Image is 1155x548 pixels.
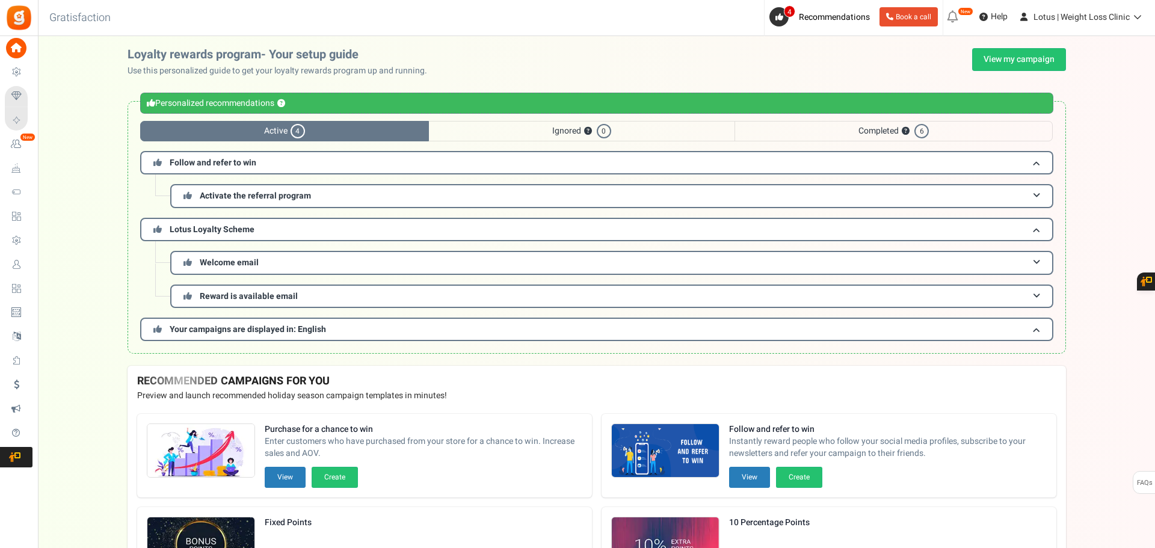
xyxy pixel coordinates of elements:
span: 6 [914,124,929,138]
h3: Gratisfaction [36,6,124,30]
img: Gratisfaction [5,4,32,31]
strong: Purchase for a chance to win [265,423,582,436]
em: New [20,133,35,141]
div: Personalized recommendations [140,93,1053,114]
span: 4 [784,5,795,17]
span: Active [140,121,429,141]
a: Book a call [879,7,938,26]
p: Preview and launch recommended holiday season campaign templates in minutes! [137,390,1056,402]
button: ? [277,100,285,108]
span: Enter customers who have purchased from your store for a chance to win. Increase sales and AOV. [265,436,582,460]
span: Activate the referral program [200,189,311,202]
span: Instantly reward people who follow your social media profiles, subscribe to your newsletters and ... [729,436,1047,460]
span: Ignored [429,121,735,141]
span: Welcome email [200,256,259,269]
h2: Loyalty rewards program- Your setup guide [128,48,437,61]
a: Help [975,7,1012,26]
span: Lotus | Weight Loss Clinic [1033,11,1130,23]
p: Use this personalized guide to get your loyalty rewards program up and running. [128,65,437,77]
span: 4 [291,124,305,138]
a: View my campaign [972,48,1066,71]
a: 4 Recommendations [769,7,875,26]
button: Create [776,467,822,488]
span: Your campaigns are displayed in: English [170,323,326,336]
button: Create [312,467,358,488]
button: View [729,467,770,488]
img: Recommended Campaigns [612,424,719,478]
span: Completed [735,121,1053,141]
em: New [958,7,973,16]
a: New [5,134,32,155]
h4: RECOMMENDED CAMPAIGNS FOR YOU [137,375,1056,387]
span: Recommendations [799,11,870,23]
button: View [265,467,306,488]
button: ? [902,128,910,135]
strong: 10 Percentage Points [729,517,822,529]
span: FAQs [1136,472,1153,494]
span: Lotus Loyalty Scheme [170,223,254,236]
span: Reward is available email [200,290,298,303]
strong: Fixed Points [265,517,358,529]
span: 0 [597,124,611,138]
strong: Follow and refer to win [729,423,1047,436]
span: Follow and refer to win [170,156,256,169]
img: Recommended Campaigns [147,424,254,478]
button: ? [584,128,592,135]
span: Help [988,11,1008,23]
